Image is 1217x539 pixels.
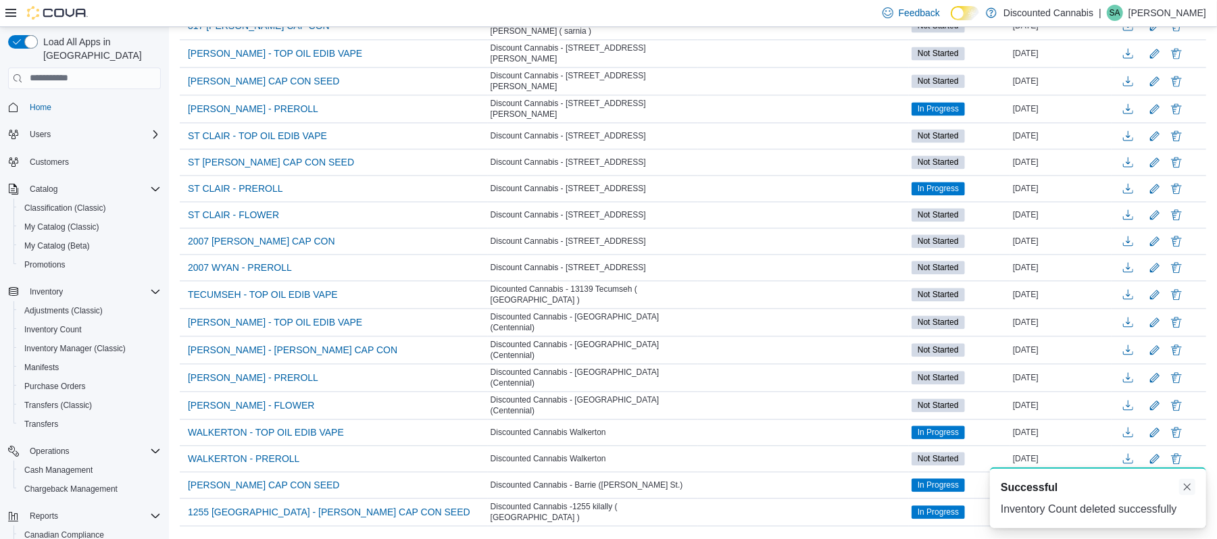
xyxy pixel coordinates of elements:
div: [DATE] [1010,180,1112,197]
span: Classification (Classic) [24,203,106,213]
span: Not Started [912,47,965,60]
span: In Progress [912,102,965,115]
button: ST [PERSON_NAME] CAP CON SEED [182,152,359,172]
span: Not Started [912,288,965,301]
button: ST CLAIR - TOP OIL EDIB VAPE [182,126,332,146]
span: My Catalog (Beta) [19,238,161,254]
span: Discount Cannabis - [STREET_ADDRESS][PERSON_NAME] [491,70,696,92]
span: Not Started [912,74,965,88]
span: Not Started [912,452,965,465]
span: Not Started [918,130,959,142]
div: [DATE] [1010,45,1112,61]
span: Not Started [912,399,965,412]
button: Delete [1168,451,1185,467]
span: Purchase Orders [24,381,86,392]
span: Discount Cannabis - [STREET_ADDRESS][PERSON_NAME] [491,43,696,64]
span: Not Started [918,261,959,274]
span: Discount Cannabis - [STREET_ADDRESS][PERSON_NAME] [491,98,696,120]
span: Discount Cannabis - [STREET_ADDRESS] [491,130,646,141]
button: Cash Management [14,461,166,480]
button: Reports [24,508,64,524]
span: Catalog [30,184,57,195]
span: Catalog [24,181,161,197]
button: Delete [1168,424,1185,440]
button: [PERSON_NAME] - PREROLL [182,99,324,119]
span: Operations [24,443,161,459]
button: Inventory [3,282,166,301]
button: Edit count details [1147,43,1163,63]
a: Chargeback Management [19,481,123,497]
span: Manifests [19,359,161,376]
button: Classification (Classic) [14,199,166,217]
span: Users [24,126,161,143]
button: 1255 [GEOGRAPHIC_DATA] - [PERSON_NAME] CAP CON SEED [182,502,476,522]
div: [DATE] [1010,154,1112,170]
a: Purchase Orders [19,378,91,394]
span: My Catalog (Classic) [24,222,99,232]
button: Delete [1168,259,1185,276]
input: Dark Mode [951,6,979,20]
span: [PERSON_NAME] - TOP OIL EDIB VAPE [188,315,362,329]
button: Operations [24,443,75,459]
span: ST CLAIR - PREROLL [188,182,283,195]
span: Not Started [912,234,965,248]
span: Dicounted Cannabis - 13139 Tecumseh ( [GEOGRAPHIC_DATA] ) [491,284,696,305]
span: TECUMSEH - TOP OIL EDIB VAPE [188,288,338,301]
button: My Catalog (Classic) [14,217,166,236]
a: Customers [24,154,74,170]
button: Edit count details [1147,367,1163,388]
span: Classification (Classic) [19,200,161,216]
button: [PERSON_NAME] - TOP OIL EDIB VAPE [182,43,368,63]
button: Transfers (Classic) [14,396,166,415]
div: [DATE] [1010,451,1112,467]
button: Dismiss toast [1179,479,1195,495]
a: Classification (Classic) [19,200,111,216]
div: [DATE] [1010,259,1112,276]
p: Discounted Cannabis [1003,5,1093,21]
a: Transfers (Classic) [19,397,97,413]
span: Not Started [918,235,959,247]
div: Notification [1001,480,1195,496]
p: | [1099,5,1101,21]
span: [PERSON_NAME] - [PERSON_NAME] CAP CON [188,343,397,357]
div: [DATE] [1010,101,1112,117]
span: Discounted Cannabis Walkerton [491,427,606,438]
span: Home [30,102,51,113]
button: Adjustments (Classic) [14,301,166,320]
span: Not Started [918,399,959,411]
span: Home [24,99,161,115]
button: Delete [1168,233,1185,249]
span: Discounted Cannabis Walkerton [491,453,606,464]
span: Transfers [19,416,161,432]
a: Manifests [19,359,64,376]
button: Delete [1168,45,1185,61]
button: Transfers [14,415,166,434]
span: In Progress [918,479,959,491]
span: My Catalog (Classic) [19,219,161,235]
button: [PERSON_NAME] CAP CON SEED [182,71,345,91]
span: Not Started [918,209,959,221]
span: 1255 [GEOGRAPHIC_DATA] - [PERSON_NAME] CAP CON SEED [188,505,470,519]
span: Not Started [918,344,959,356]
span: Inventory Manager (Classic) [24,343,126,354]
span: Discount Cannabis - [STREET_ADDRESS] [491,236,646,247]
span: Not Started [912,315,965,329]
button: [PERSON_NAME] - PREROLL [182,367,324,388]
span: Load All Apps in [GEOGRAPHIC_DATA] [38,35,161,62]
a: Inventory Manager (Classic) [19,340,131,357]
span: [PERSON_NAME] - PREROLL [188,102,318,115]
a: My Catalog (Beta) [19,238,95,254]
span: Inventory [30,286,63,297]
span: Chargeback Management [19,481,161,497]
span: [PERSON_NAME] CAP CON SEED [188,478,340,492]
div: [DATE] [1010,342,1112,358]
button: [PERSON_NAME] - FLOWER [182,395,320,415]
span: Not Started [918,453,959,465]
span: [PERSON_NAME] - TOP OIL EDIB VAPE [188,47,362,60]
span: ST CLAIR - FLOWER [188,208,279,222]
button: My Catalog (Beta) [14,236,166,255]
button: Delete [1168,180,1185,197]
p: [PERSON_NAME] [1128,5,1206,21]
a: Home [24,99,57,115]
button: Edit count details [1147,340,1163,360]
